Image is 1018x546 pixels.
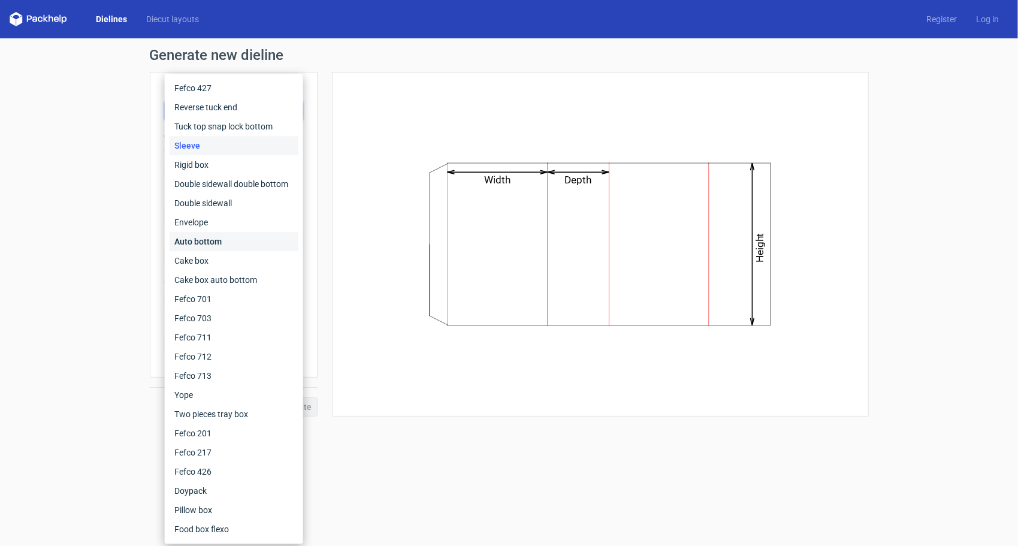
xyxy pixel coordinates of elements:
[754,233,766,263] text: Height
[170,79,298,98] div: Fefco 427
[966,13,1008,25] a: Log in
[170,232,298,251] div: Auto bottom
[170,328,298,347] div: Fefco 711
[86,13,137,25] a: Dielines
[170,213,298,232] div: Envelope
[170,481,298,500] div: Doypack
[170,251,298,270] div: Cake box
[170,405,298,424] div: Two pieces tray box
[137,13,209,25] a: Diecut layouts
[170,194,298,213] div: Double sidewall
[170,366,298,385] div: Fefco 713
[170,136,298,155] div: Sleeve
[170,443,298,462] div: Fefco 217
[564,174,591,186] text: Depth
[170,270,298,289] div: Cake box auto bottom
[170,309,298,328] div: Fefco 703
[170,155,298,174] div: Rigid box
[170,520,298,539] div: Food box flexo
[150,48,869,62] h1: Generate new dieline
[170,500,298,520] div: Pillow box
[917,13,966,25] a: Register
[170,462,298,481] div: Fefco 426
[170,174,298,194] div: Double sidewall double bottom
[170,117,298,136] div: Tuck top snap lock bottom
[170,385,298,405] div: Yope
[170,98,298,117] div: Reverse tuck end
[484,174,510,186] text: Width
[170,289,298,309] div: Fefco 701
[170,424,298,443] div: Fefco 201
[170,347,298,366] div: Fefco 712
